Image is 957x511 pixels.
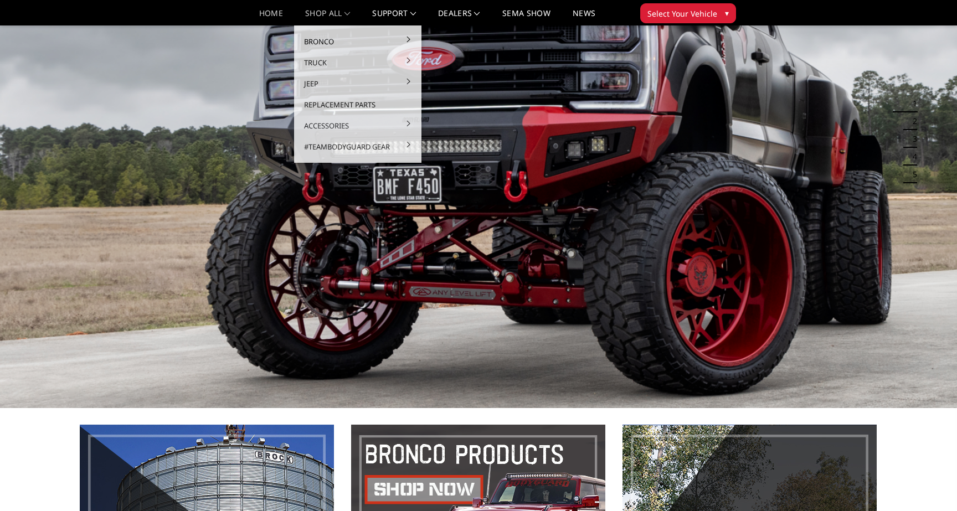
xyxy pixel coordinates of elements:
span: Select Your Vehicle [647,8,717,19]
a: Bronco [299,31,417,52]
a: Support [372,9,416,25]
button: Select Your Vehicle [640,3,736,23]
a: Truck [299,52,417,73]
a: Replacement Parts [299,94,417,115]
button: 2 of 5 [906,112,917,130]
button: 3 of 5 [906,130,917,148]
a: Jeep [299,73,417,94]
a: shop all [305,9,350,25]
a: Home [259,9,283,25]
button: 1 of 5 [906,95,917,112]
a: Dealers [438,9,480,25]
span: ▾ [725,7,729,19]
a: #TeamBodyguard Gear [299,136,417,157]
a: News [573,9,595,25]
button: 5 of 5 [906,166,917,183]
button: 4 of 5 [906,148,917,166]
a: Accessories [299,115,417,136]
iframe: Chat Widget [902,458,957,511]
a: SEMA Show [502,9,550,25]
